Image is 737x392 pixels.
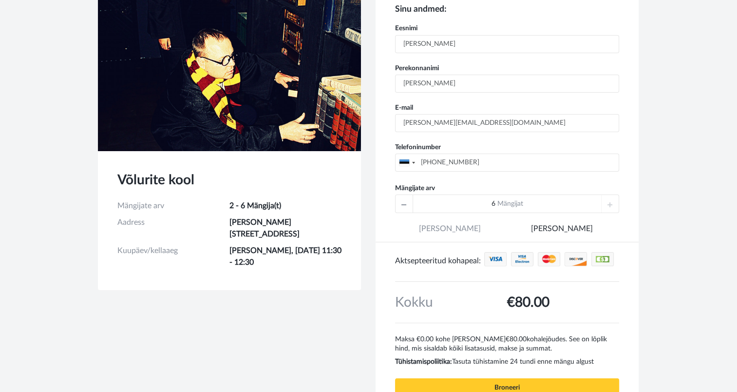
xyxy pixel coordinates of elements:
[117,242,229,271] td: Kuupäev/kellaaeg
[491,200,495,207] span: 6
[538,260,560,268] a: Krediit/Deebetkaardid
[506,336,527,343] span: €80.00
[511,260,533,268] a: Krediit/Deebetkaardid
[388,142,626,152] label: Telefoninumber
[388,23,626,33] label: Eesnimi
[591,260,614,268] a: Sularaha
[395,295,433,309] span: Kokku
[565,260,587,268] a: Krediit/Deebetkaardid
[507,295,549,309] span: €80.00
[395,252,484,270] div: Aktsepteeritud kohapeal:
[395,353,619,367] p: Tasuta tühistamine 24 tundi enne mängu algust
[395,154,619,172] input: +372 5123 4567
[395,183,435,193] label: Mängijate arv
[395,4,619,14] h5: Sinu andmed:
[117,197,229,214] td: Mängijate arv
[229,214,341,242] td: [PERSON_NAME] [STREET_ADDRESS]
[395,223,505,242] span: [PERSON_NAME]
[117,214,229,242] td: Aadress
[229,197,341,214] td: 2 - 6 Mängija(t)
[388,63,626,73] label: Perekonnanimi
[117,171,341,190] h3: Võlurite kool
[229,242,341,271] td: [PERSON_NAME], [DATE] 11:30 - 12:30
[395,358,452,365] b: Tühistamispoliitika:
[497,200,523,207] span: Mängijat
[395,331,619,353] p: Maksa €0.00 kohe [PERSON_NAME] kohalejõudes. See on lõplik hind, mis sisaldab kõiki lisatasusid, ...
[396,154,418,171] div: Estonia (Eesti): +372
[507,223,616,242] a: [PERSON_NAME]
[484,260,507,268] a: Krediit/Deebetkaardid
[388,103,626,113] label: E-mail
